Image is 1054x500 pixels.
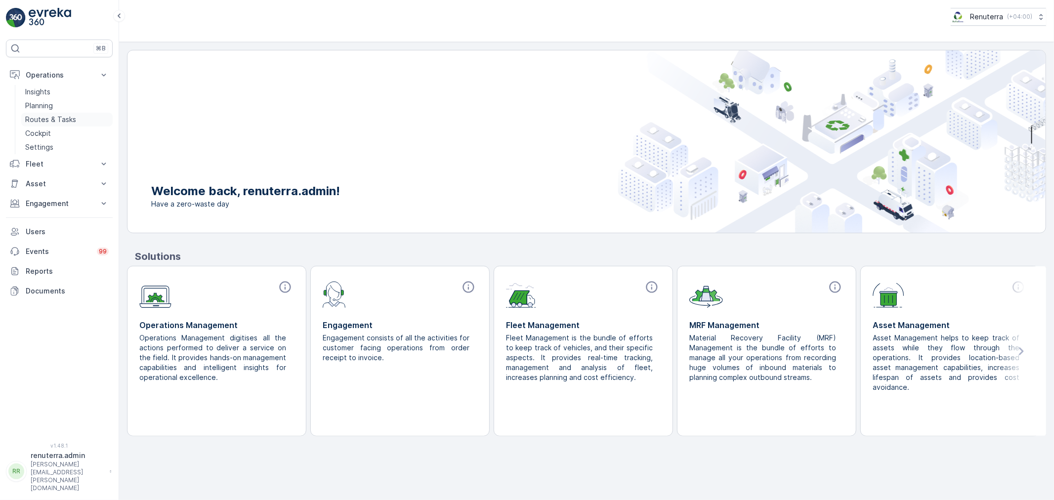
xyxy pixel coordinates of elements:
[21,85,113,99] a: Insights
[139,280,171,308] img: module-icon
[139,319,294,331] p: Operations Management
[689,319,844,331] p: MRF Management
[1007,13,1032,21] p: ( +04:00 )
[323,333,469,363] p: Engagement consists of all the activities for customer facing operations from order receipt to in...
[25,87,50,97] p: Insights
[25,128,51,138] p: Cockpit
[6,174,113,194] button: Asset
[6,443,113,449] span: v 1.48.1
[151,183,340,199] p: Welcome back, renuterra.admin!
[873,319,1027,331] p: Asset Management
[96,44,106,52] p: ⌘B
[323,280,346,308] img: module-icon
[25,115,76,125] p: Routes & Tasks
[6,242,113,261] a: Events99
[6,194,113,213] button: Engagement
[26,227,109,237] p: Users
[26,199,93,208] p: Engagement
[873,280,904,308] img: module-icon
[6,154,113,174] button: Fleet
[6,222,113,242] a: Users
[6,281,113,301] a: Documents
[6,451,113,492] button: RRrenuterra.admin[PERSON_NAME][EMAIL_ADDRESS][PERSON_NAME][DOMAIN_NAME]
[970,12,1003,22] p: Renuterra
[26,179,93,189] p: Asset
[139,333,286,382] p: Operations Management digitises all the actions performed to deliver a service on the field. It p...
[506,280,536,308] img: module-icon
[25,142,53,152] p: Settings
[26,247,91,256] p: Events
[506,333,653,382] p: Fleet Management is the bundle of efforts to keep track of vehicles, and their specific aspects. ...
[689,280,723,308] img: module-icon
[31,460,105,492] p: [PERSON_NAME][EMAIL_ADDRESS][PERSON_NAME][DOMAIN_NAME]
[99,248,107,255] p: 99
[25,101,53,111] p: Planning
[151,199,340,209] span: Have a zero-waste day
[8,463,24,479] div: RR
[323,319,477,331] p: Engagement
[6,8,26,28] img: logo
[21,99,113,113] a: Planning
[6,65,113,85] button: Operations
[26,286,109,296] p: Documents
[951,8,1046,26] button: Renuterra(+04:00)
[135,249,1046,264] p: Solutions
[506,319,661,331] p: Fleet Management
[21,126,113,140] a: Cockpit
[21,113,113,126] a: Routes & Tasks
[29,8,71,28] img: logo_light-DOdMpM7g.png
[26,266,109,276] p: Reports
[26,159,93,169] p: Fleet
[31,451,105,460] p: renuterra.admin
[618,50,1046,233] img: city illustration
[873,333,1019,392] p: Asset Management helps to keep track of assets while they flow through the operations. It provide...
[26,70,93,80] p: Operations
[951,11,966,22] img: Screenshot_2024-07-26_at_13.33.01.png
[689,333,836,382] p: Material Recovery Facility (MRF) Management is the bundle of efforts to manage all your operation...
[21,140,113,154] a: Settings
[6,261,113,281] a: Reports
